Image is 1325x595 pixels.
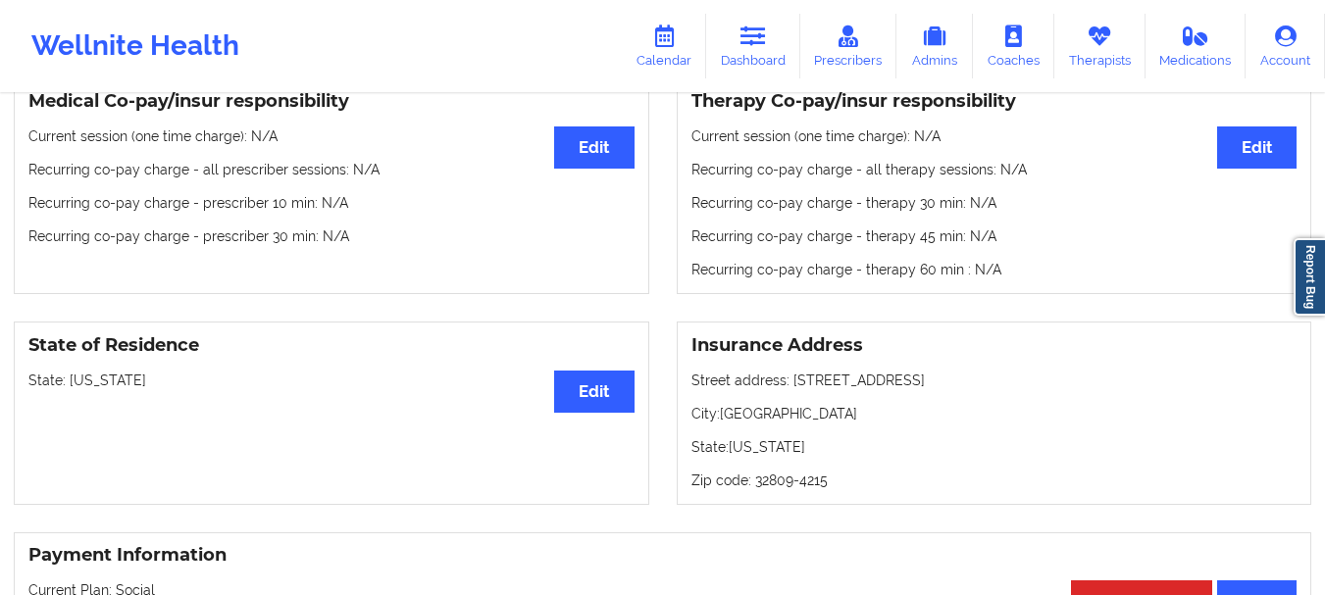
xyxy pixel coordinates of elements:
[28,126,635,146] p: Current session (one time charge): N/A
[28,334,635,357] h3: State of Residence
[691,334,1298,357] h3: Insurance Address
[554,126,634,169] button: Edit
[973,14,1054,78] a: Coaches
[28,90,635,113] h3: Medical Co-pay/insur responsibility
[691,260,1298,279] p: Recurring co-pay charge - therapy 60 min : N/A
[1146,14,1247,78] a: Medications
[896,14,973,78] a: Admins
[1054,14,1146,78] a: Therapists
[800,14,897,78] a: Prescribers
[706,14,800,78] a: Dashboard
[691,437,1298,457] p: State: [US_STATE]
[28,193,635,213] p: Recurring co-pay charge - prescriber 10 min : N/A
[691,126,1298,146] p: Current session (one time charge): N/A
[1246,14,1325,78] a: Account
[554,371,634,413] button: Edit
[28,371,635,390] p: State: [US_STATE]
[691,471,1298,490] p: Zip code: 32809-4215
[28,226,635,246] p: Recurring co-pay charge - prescriber 30 min : N/A
[28,160,635,179] p: Recurring co-pay charge - all prescriber sessions : N/A
[28,544,1297,567] h3: Payment Information
[691,371,1298,390] p: Street address: [STREET_ADDRESS]
[1294,238,1325,316] a: Report Bug
[622,14,706,78] a: Calendar
[691,226,1298,246] p: Recurring co-pay charge - therapy 45 min : N/A
[1217,126,1297,169] button: Edit
[691,90,1298,113] h3: Therapy Co-pay/insur responsibility
[691,193,1298,213] p: Recurring co-pay charge - therapy 30 min : N/A
[691,160,1298,179] p: Recurring co-pay charge - all therapy sessions : N/A
[691,404,1298,423] p: City: [GEOGRAPHIC_DATA]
